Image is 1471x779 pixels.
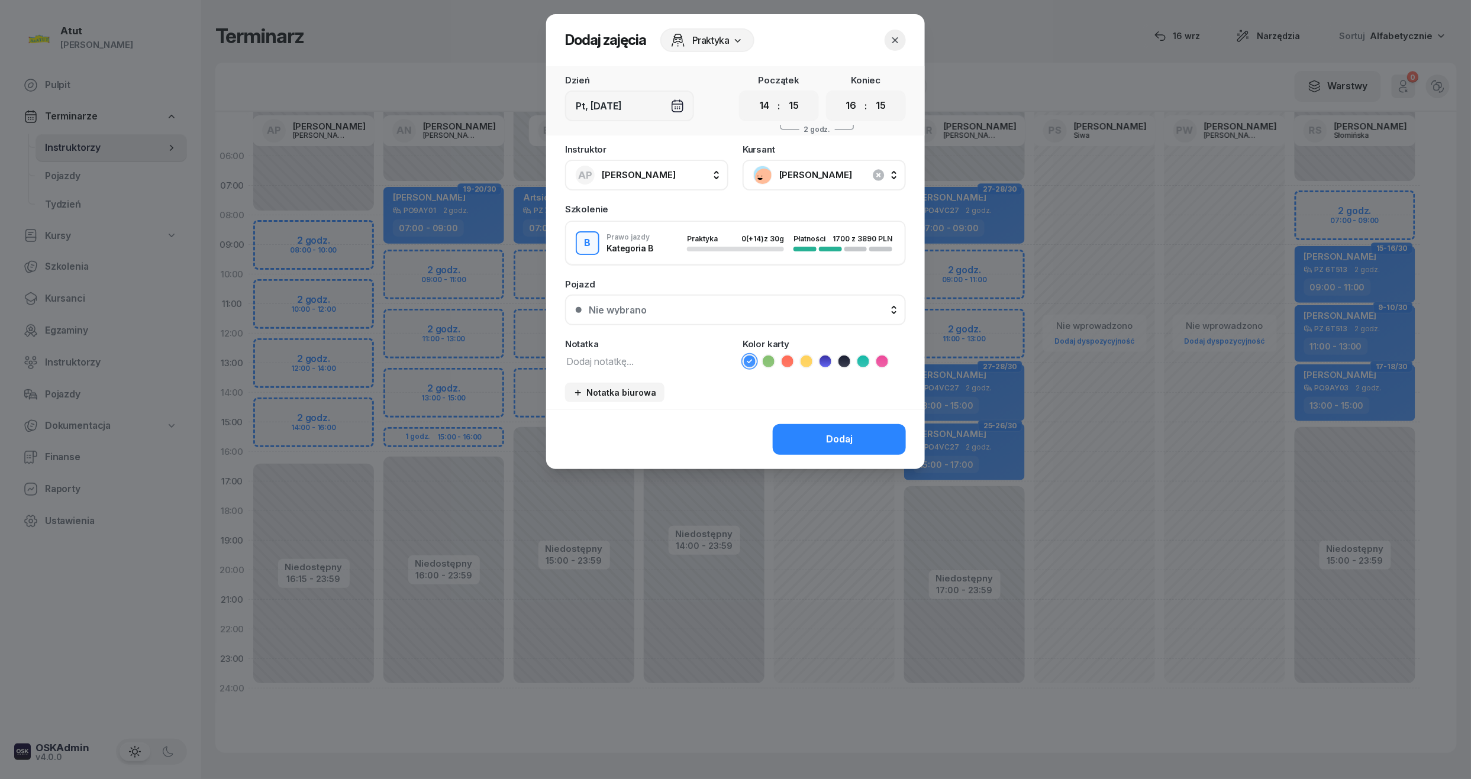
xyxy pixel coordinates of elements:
div: : [778,99,780,113]
span: [PERSON_NAME] [602,169,676,180]
div: Nie wybrano [589,305,647,315]
span: (+14) [746,234,764,243]
button: BPrawo jazdyKategoria BPraktyka0(+14)z 30gPłatności1700 z 3890 PLN [566,222,905,264]
div: Dodaj [826,432,853,447]
div: Notatka biurowa [573,387,656,397]
div: Płatności [793,235,833,243]
button: Nie wybrano [565,295,906,325]
div: 1700 z 3890 PLN [833,235,892,243]
button: Notatka biurowa [565,383,664,402]
button: Dodaj [773,424,906,455]
div: : [865,99,867,113]
div: 0 z 30g [741,235,784,243]
span: Praktyka [692,33,730,47]
span: AP [578,170,592,180]
button: AP[PERSON_NAME] [565,160,728,190]
span: Praktyka [687,234,718,243]
span: [PERSON_NAME] [779,167,895,183]
h2: Dodaj zajęcia [565,31,646,50]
